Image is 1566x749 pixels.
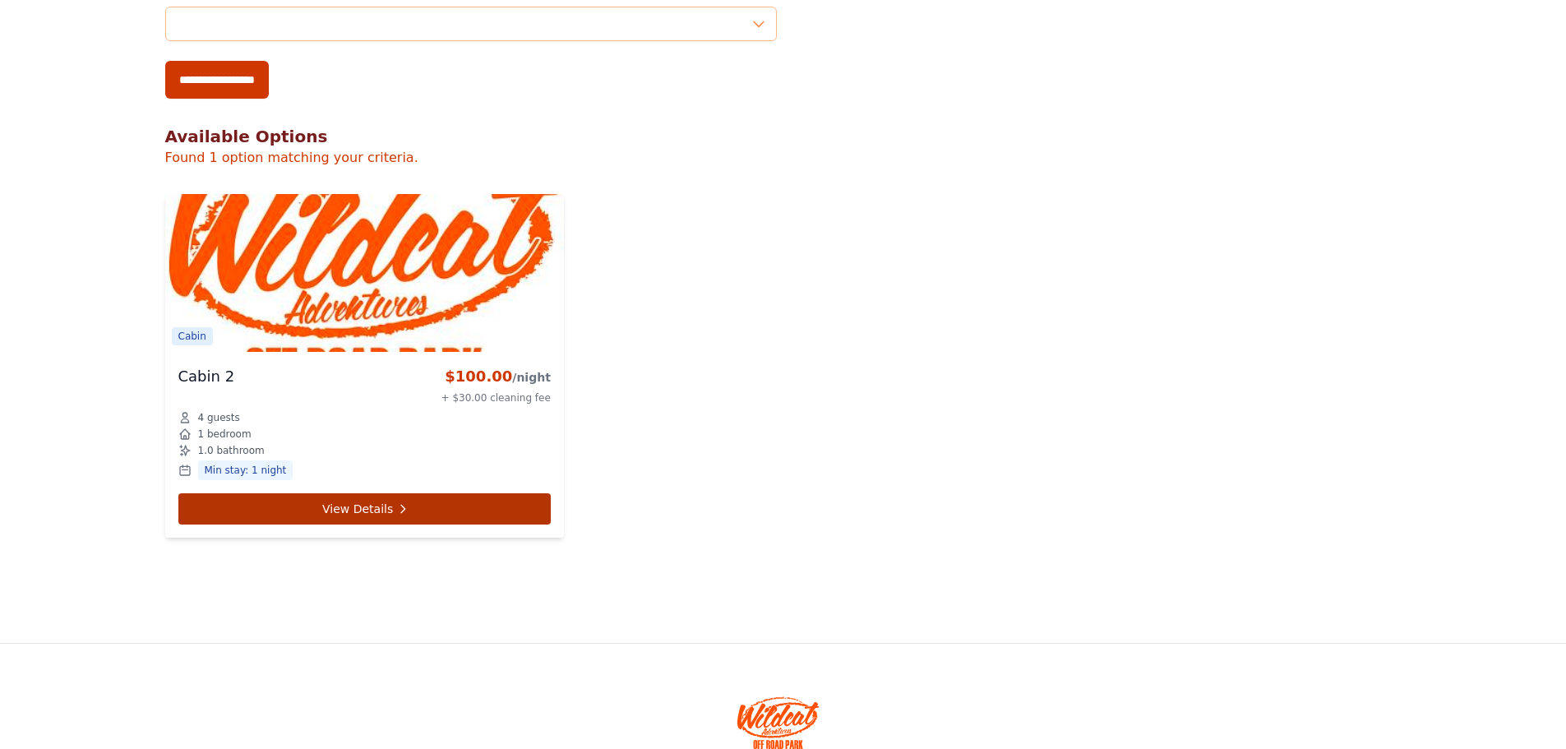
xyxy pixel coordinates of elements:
a: View Details [178,493,551,525]
div: $100.00 [441,365,551,388]
img: Cabin 2 [165,194,564,352]
span: 1 bedroom [198,428,252,441]
h2: Available Options [165,125,1402,148]
span: 1.0 bathroom [198,444,265,457]
h3: Cabin 2 [178,365,235,388]
div: + $30.00 cleaning fee [441,391,551,405]
span: Cabin [172,327,213,345]
p: Found 1 option matching your criteria. [165,148,1402,168]
span: /night [512,371,551,384]
img: Wildcat Offroad park [737,696,820,749]
span: Min stay: 1 night [198,460,293,480]
span: 4 guests [198,411,240,424]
